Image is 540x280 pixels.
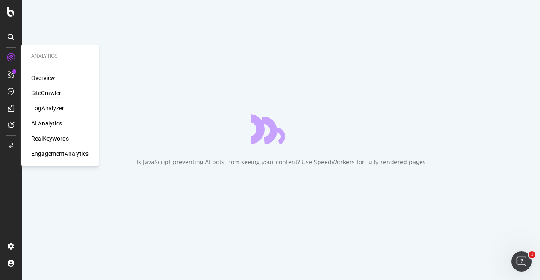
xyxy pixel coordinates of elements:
[31,119,62,128] a: AI Analytics
[137,158,426,166] div: Is JavaScript preventing AI bots from seeing your content? Use SpeedWorkers for fully-rendered pages
[251,114,311,144] div: animation
[31,134,69,143] a: RealKeywords
[31,149,89,158] a: EngagementAnalytics
[529,251,535,258] span: 1
[511,251,532,272] iframe: Intercom live chat
[31,89,61,97] a: SiteCrawler
[31,53,89,60] div: Analytics
[31,104,64,112] a: LogAnalyzer
[31,74,55,82] a: Overview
